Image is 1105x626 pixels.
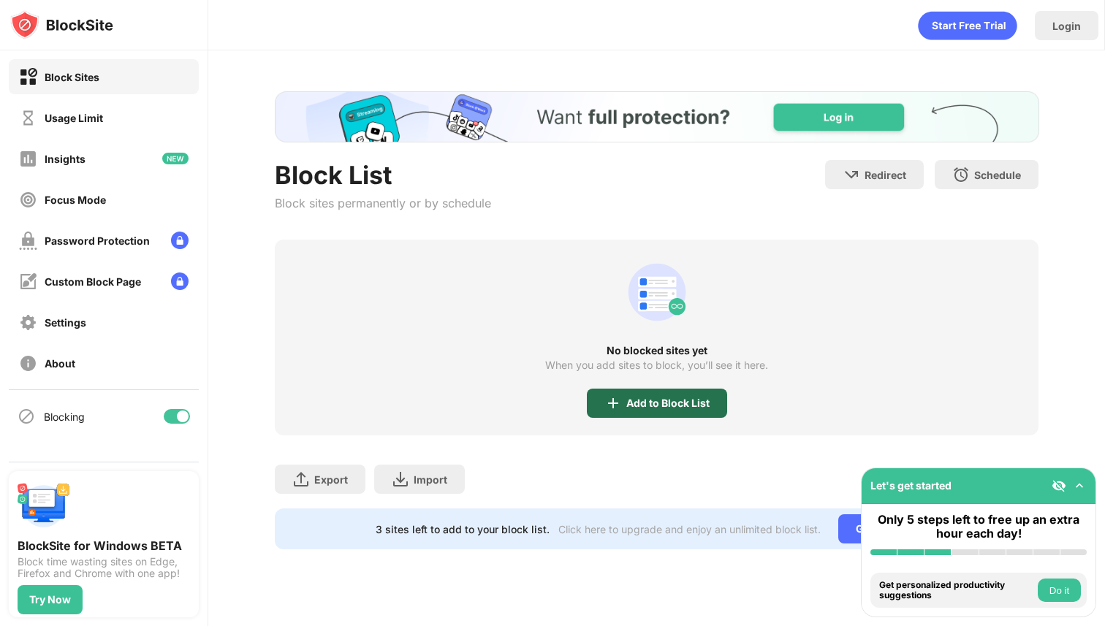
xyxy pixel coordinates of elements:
div: No blocked sites yet [275,345,1039,356]
div: Custom Block Page [45,275,141,288]
div: Let's get started [870,479,952,492]
div: Block sites permanently or by schedule [275,196,491,210]
img: focus-off.svg [19,191,37,209]
img: eye-not-visible.svg [1052,478,1066,493]
div: Redirect [865,169,906,181]
div: When you add sites to block, you’ll see it here. [545,359,768,371]
img: time-usage-off.svg [19,109,37,127]
div: Focus Mode [45,194,106,206]
div: Password Protection [45,234,150,247]
button: Do it [1038,579,1081,602]
div: Click here to upgrade and enjoy an unlimited block list. [558,523,821,535]
div: Go Unlimited [838,514,938,543]
img: blocking-icon.svg [18,408,35,425]
div: Block List [275,160,491,190]
div: animation [622,257,692,327]
div: Settings [45,316,86,329]
div: Import [414,473,447,486]
img: about-off.svg [19,354,37,373]
img: lock-menu.svg [171,272,189,290]
img: insights-off.svg [19,150,37,168]
div: Block time wasting sites on Edge, Firefox and Chrome with one app! [18,556,190,579]
div: Try Now [29,594,71,606]
img: omni-setup-toggle.svg [1072,478,1087,493]
div: Block Sites [45,71,99,83]
div: Blocking [44,411,85,423]
img: settings-off.svg [19,313,37,332]
div: 3 sites left to add to your block list. [376,523,550,535]
img: push-desktop.svg [18,480,70,533]
img: new-icon.svg [162,153,189,164]
div: BlockSite for Windows BETA [18,538,190,553]
div: Schedule [974,169,1021,181]
img: customize-block-page-off.svg [19,272,37,291]
div: Only 5 steps left to free up an extra hour each day! [870,513,1087,541]
div: Insights [45,153,86,165]
div: Add to Block List [626,397,710,409]
div: animation [918,11,1017,40]
iframe: Banner [275,91,1039,142]
img: logo-blocksite.svg [10,10,113,39]
div: Export [314,473,348,486]
div: Usage Limit [45,112,103,124]
img: password-protection-off.svg [19,232,37,250]
img: lock-menu.svg [171,232,189,249]
div: Login [1052,20,1081,32]
img: block-on.svg [19,68,37,86]
div: Get personalized productivity suggestions [879,580,1034,601]
div: About [45,357,75,370]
